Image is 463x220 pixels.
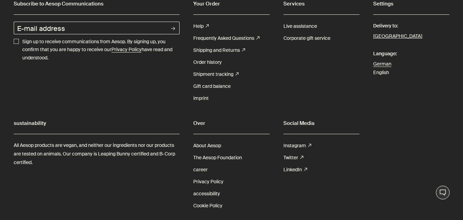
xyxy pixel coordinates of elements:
[193,56,222,68] a: Order history
[193,154,242,161] font: The Aesop Foundation
[193,120,205,127] font: Over
[436,186,450,199] button: Live Support Chat
[283,140,311,152] a: Instagram
[283,120,315,127] font: Social Media
[283,166,302,173] font: LinkedIn
[373,69,389,76] a: English
[193,20,209,32] a: Help
[22,38,166,53] font: Sign up to receive communications from Aesop. By signing up, you confirm that you are happy to re...
[283,152,303,164] a: Twitter
[193,202,222,209] font: Cookie Policy
[193,142,221,149] font: About Aesop
[193,140,221,152] a: About Aesop
[373,50,397,57] font: Language:
[283,20,317,32] a: Live assistance
[193,68,239,80] a: Shipment tracking
[193,59,222,65] font: Order history
[14,120,46,127] font: sustainability
[283,35,330,41] font: Corporate gift service
[193,80,231,92] a: Gift card balance
[283,142,306,149] font: Instagram
[193,188,220,200] a: accessibility
[193,44,245,56] a: Shipping and Returns
[436,187,451,206] font: Live Support Chat
[193,152,242,164] a: The Aesop Foundation
[283,164,307,176] a: LinkedIn
[193,92,209,104] a: imprint
[283,23,317,29] font: Live assistance
[283,154,298,161] font: Twitter
[193,35,254,41] font: Frequently Asked Questions
[193,47,240,53] font: Shipping and Returns
[193,0,220,7] font: Your Order
[193,164,208,176] a: career
[193,95,209,101] font: imprint
[14,142,175,165] font: All Aesop products are vegan, and neither our ingredients nor our products are tested on animals....
[193,83,231,89] font: Gift card balance
[283,0,305,7] font: Services
[373,32,422,41] button: [GEOGRAPHIC_DATA]
[193,200,222,212] a: Cookie Policy
[14,0,103,7] font: Subscribe to Aesop Communications
[373,23,398,29] font: Delivery to:
[283,32,330,44] a: Corporate gift service
[373,0,393,7] font: Settings
[193,32,259,44] a: Frequently Asked Questions
[373,61,391,67] a: German
[193,190,220,197] font: accessibility
[193,166,208,173] font: career
[193,176,223,188] a: Privacy Policy
[111,46,142,54] a: Privacy Policy
[193,178,223,185] font: Privacy Policy
[14,22,167,34] input: E-mail address
[193,23,204,29] font: Help
[193,71,233,77] font: Shipment tracking
[111,46,142,53] font: Privacy Policy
